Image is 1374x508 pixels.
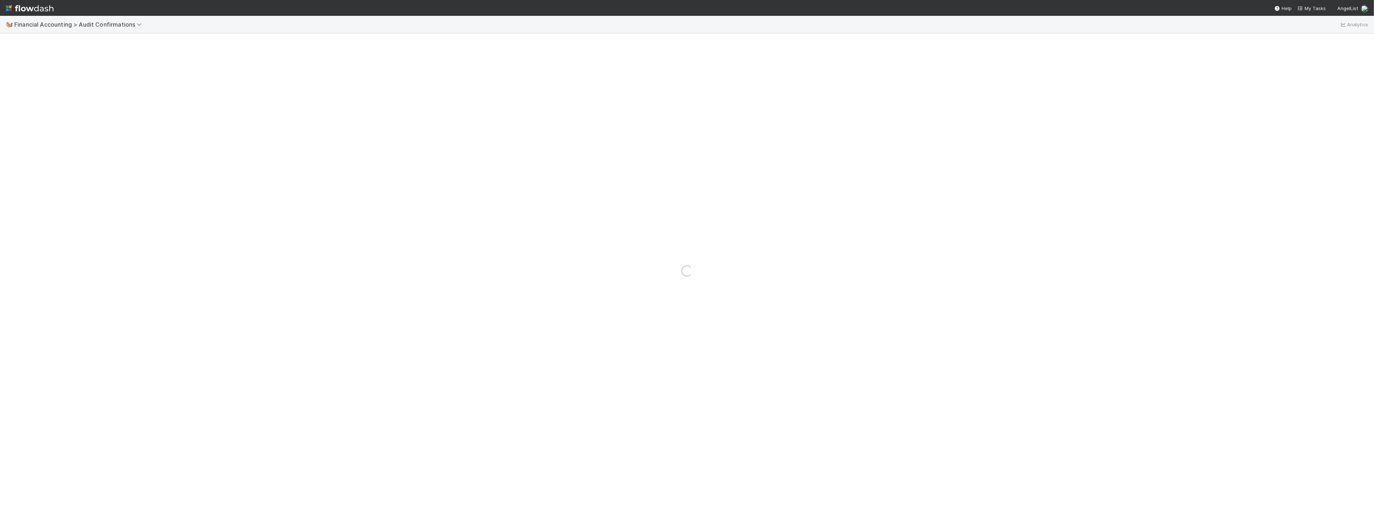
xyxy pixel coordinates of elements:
span: AngelList [1337,5,1358,11]
span: My Tasks [1297,5,1326,11]
img: logo-inverted-e16ddd16eac7371096b0.svg [6,2,54,14]
a: My Tasks [1297,5,1326,12]
a: Analytics [1340,20,1368,29]
span: Financial Accounting > Audit Confirmations [14,21,145,28]
img: avatar_c7c7de23-09de-42ad-8e02-7981c37ee075.png [1361,5,1368,12]
div: Help [1274,5,1292,12]
span: 🐿️ [6,21,13,27]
